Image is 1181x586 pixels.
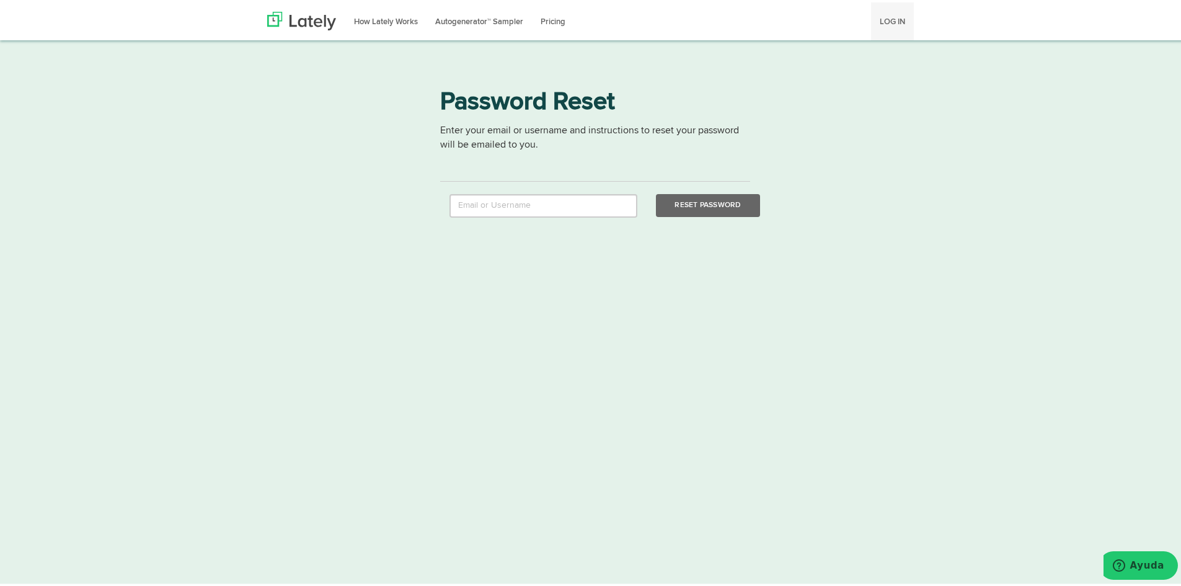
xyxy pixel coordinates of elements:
p: Enter your email or username and instructions to reset your password will be emailed to you. [440,122,750,169]
iframe: Abre un widget desde donde se puede obtener más información [1104,549,1178,580]
button: Reset Password [656,192,759,215]
img: Lately [267,9,336,28]
input: Email or Username [449,192,637,215]
h1: Password Reset [440,87,750,115]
